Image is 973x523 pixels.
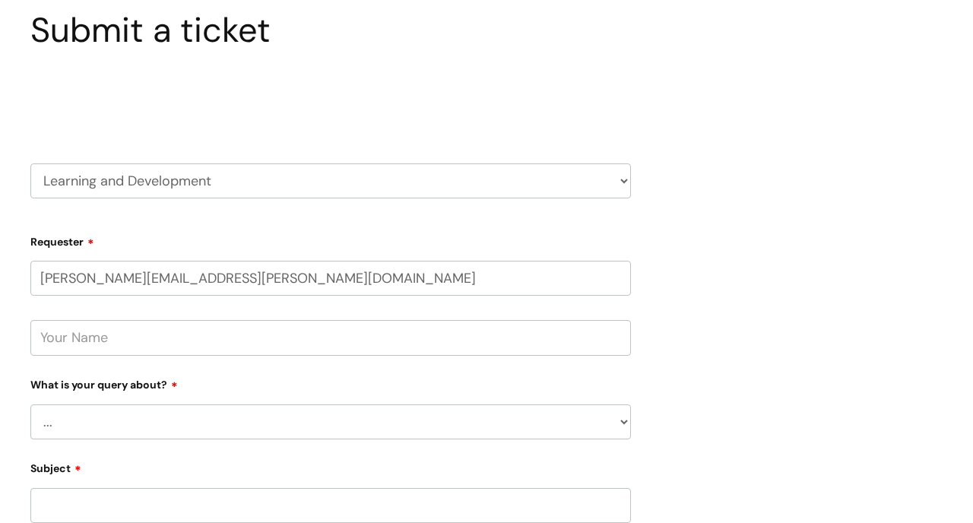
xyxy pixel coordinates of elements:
[30,261,631,296] input: Email
[30,10,631,51] h1: Submit a ticket
[30,86,631,114] h2: Select issue type
[30,373,631,391] label: What is your query about?
[30,230,631,249] label: Requester
[30,320,631,355] input: Your Name
[30,457,631,475] label: Subject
